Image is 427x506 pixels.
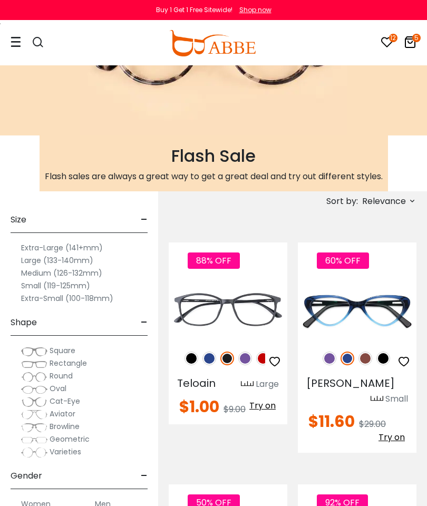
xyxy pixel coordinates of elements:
[21,422,47,433] img: Browline.png
[177,376,216,391] span: Teloain
[50,358,87,368] span: Rectangle
[389,34,397,42] i: 12
[341,352,354,365] img: Blue
[21,279,90,292] label: Small (119-125mm)
[50,434,90,444] span: Geometric
[412,34,421,42] i: 5
[21,410,47,420] img: Aviator.png
[169,280,287,340] img: Matte-black Teloain - TR ,Light Weight
[375,431,408,444] button: Try on
[362,192,406,211] span: Relevance
[21,292,113,305] label: Extra-Small (100-118mm)
[371,395,383,403] img: size ruler
[376,352,390,365] img: Black
[21,267,102,279] label: Medium (126-132mm)
[50,446,81,457] span: Varieties
[179,395,219,418] span: $1.00
[238,352,252,365] img: Purple
[141,207,148,232] span: -
[358,352,372,365] img: Brown
[169,30,256,56] img: abbeglasses.com
[50,383,66,394] span: Oval
[317,252,369,269] span: 60% OFF
[326,195,358,207] span: Sort by:
[45,146,383,166] h2: Flash Sale
[11,463,42,489] span: Gender
[256,352,270,365] img: Red
[21,397,47,407] img: Cat-Eye.png
[50,345,75,356] span: Square
[224,403,246,415] span: $9.00
[241,381,254,388] img: size ruler
[298,280,416,340] img: Blue Hannah - Acetate ,Universal Bridge Fit
[45,170,383,183] p: Flash sales are always a great way to get a great deal and try out different styles.
[141,463,148,489] span: -
[11,207,26,232] span: Size
[246,399,279,413] button: Try on
[256,378,279,391] div: Large
[50,371,73,381] span: Round
[239,5,271,15] div: Shop now
[141,310,148,335] span: -
[21,359,47,369] img: Rectangle.png
[379,431,405,443] span: Try on
[50,421,80,432] span: Browline
[323,352,336,365] img: Purple
[11,310,37,335] span: Shape
[21,254,93,267] label: Large (133-140mm)
[202,352,216,365] img: Blue
[21,384,47,395] img: Oval.png
[21,435,47,445] img: Geometric.png
[306,376,395,391] span: [PERSON_NAME]
[185,352,198,365] img: Black
[156,5,232,15] div: Buy 1 Get 1 Free Sitewide!
[21,241,103,254] label: Extra-Large (141+mm)
[21,346,47,357] img: Square.png
[21,447,47,458] img: Varieties.png
[234,5,271,14] a: Shop now
[404,38,416,50] a: 5
[21,372,47,382] img: Round.png
[359,418,386,430] span: $29.00
[220,352,234,365] img: Matte Black
[50,408,75,419] span: Aviator
[249,400,276,412] span: Try on
[50,396,80,406] span: Cat-Eye
[188,252,240,269] span: 88% OFF
[385,393,408,405] div: Small
[308,410,355,433] span: $11.60
[381,38,393,50] a: 12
